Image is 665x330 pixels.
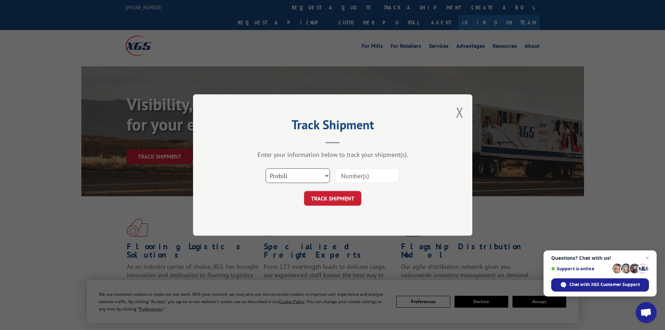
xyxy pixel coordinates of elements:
[569,281,640,288] span: Chat with XGS Customer Support
[456,103,464,122] button: Close modal
[636,302,657,323] div: Open chat
[228,120,437,133] h2: Track Shipment
[335,168,399,183] input: Number(s)
[551,278,649,292] div: Chat with XGS Customer Support
[228,151,437,159] div: Enter your information below to track your shipment(s).
[551,266,610,271] span: Support is online
[304,191,361,206] button: TRACK SHIPMENT
[643,254,651,262] span: Close chat
[551,255,649,261] span: Questions? Chat with us!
